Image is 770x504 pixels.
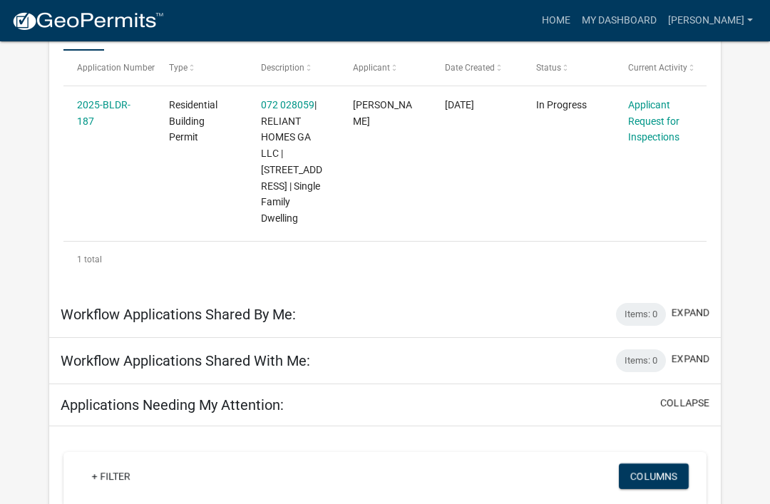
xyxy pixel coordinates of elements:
div: Items: 0 [616,303,666,326]
h5: Applications Needing My Attention: [61,396,284,413]
datatable-header-cell: Type [155,51,247,85]
span: Current Activity [628,63,687,73]
button: Columns [619,463,689,489]
a: 072 028059 [261,99,314,110]
span: Status [536,63,561,73]
span: 072 028059 | RELIANT HOMES GA LLC | 121 HARMONY FARMS ORCHARD | Single Family Dwelling [261,99,322,224]
span: 06/19/2025 [445,99,474,110]
datatable-header-cell: Application Number [63,51,155,85]
span: In Progress [536,99,587,110]
a: 2025-BLDR-187 [77,99,130,127]
datatable-header-cell: Status [523,51,615,85]
span: Date Created [445,63,495,73]
datatable-header-cell: Description [247,51,339,85]
span: Description [261,63,304,73]
button: expand [672,351,709,366]
a: [PERSON_NAME] [662,7,759,34]
span: Residential Building Permit [169,99,217,143]
span: Type [169,63,188,73]
datatable-header-cell: Applicant [339,51,431,85]
button: collapse [660,396,709,411]
a: Home [536,7,576,34]
h5: Workflow Applications Shared With Me: [61,352,310,369]
a: + Filter [81,463,142,489]
span: Application Number [77,63,155,73]
datatable-header-cell: Date Created [431,51,523,85]
datatable-header-cell: Current Activity [615,51,707,85]
a: Applicant Request for Inspections [628,99,679,143]
button: expand [672,305,709,320]
div: 1 total [63,242,707,277]
h5: Workflow Applications Shared By Me: [61,306,296,323]
span: Applicant [353,63,390,73]
a: My Dashboard [576,7,662,34]
div: Items: 0 [616,349,666,372]
span: Melinda Landrum [353,99,412,127]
